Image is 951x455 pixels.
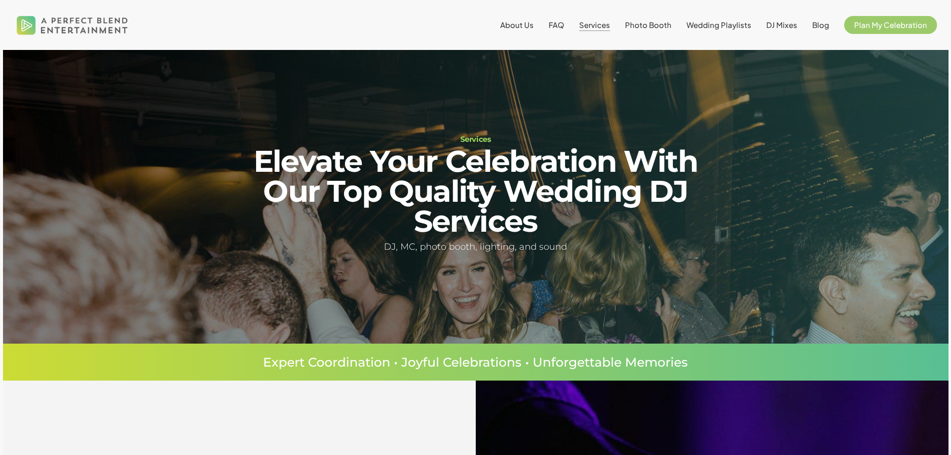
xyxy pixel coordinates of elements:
[686,20,751,29] span: Wedding Playlists
[812,21,829,29] a: Blog
[579,20,610,29] span: Services
[549,20,564,29] span: FAQ
[549,21,564,29] a: FAQ
[766,21,797,29] a: DJ Mixes
[94,356,858,369] p: Expert Coordination • Joyful Celebrations • Unforgettable Memories
[579,21,610,29] a: Services
[14,7,131,43] img: A Perfect Blend Entertainment
[812,20,829,29] span: Blog
[225,146,726,236] h2: Elevate Your Celebration With Our Top Quality Wedding DJ Services
[500,21,534,29] a: About Us
[500,20,534,29] span: About Us
[686,21,751,29] a: Wedding Playlists
[225,240,726,254] h5: DJ, MC, photo booth, lighting, and sound
[625,21,671,29] a: Photo Booth
[854,20,927,29] span: Plan My Celebration
[225,135,726,143] h1: Services
[766,20,797,29] span: DJ Mixes
[625,20,671,29] span: Photo Booth
[844,21,937,29] a: Plan My Celebration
